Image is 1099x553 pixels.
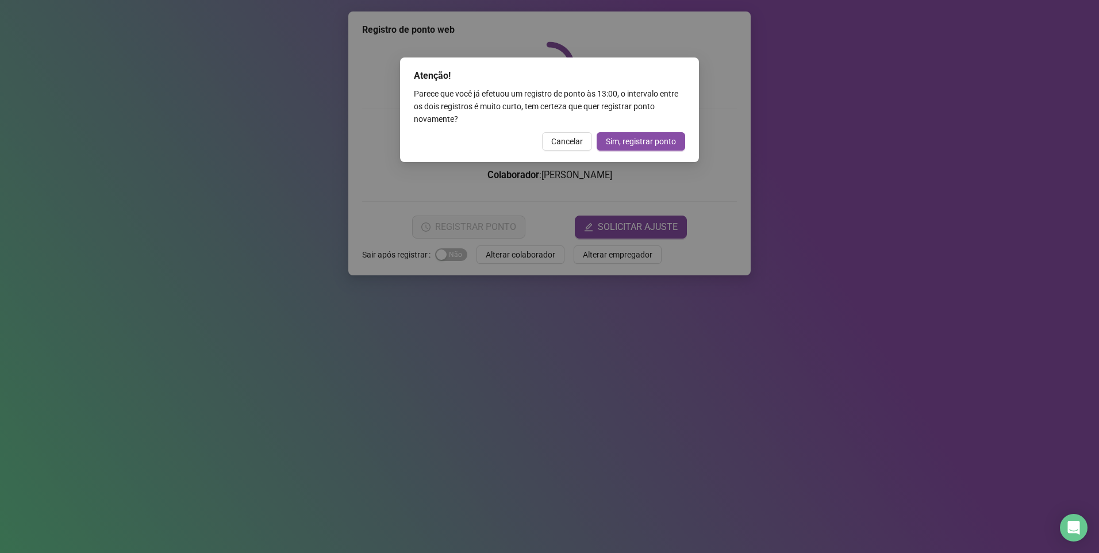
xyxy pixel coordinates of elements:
div: Open Intercom Messenger [1060,514,1088,542]
span: Sim, registrar ponto [606,135,676,148]
div: Atenção! [414,69,685,83]
button: Sim, registrar ponto [597,132,685,151]
span: Cancelar [551,135,583,148]
div: Parece que você já efetuou um registro de ponto às 13:00 , o intervalo entre os dois registros é ... [414,87,685,125]
button: Cancelar [542,132,592,151]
